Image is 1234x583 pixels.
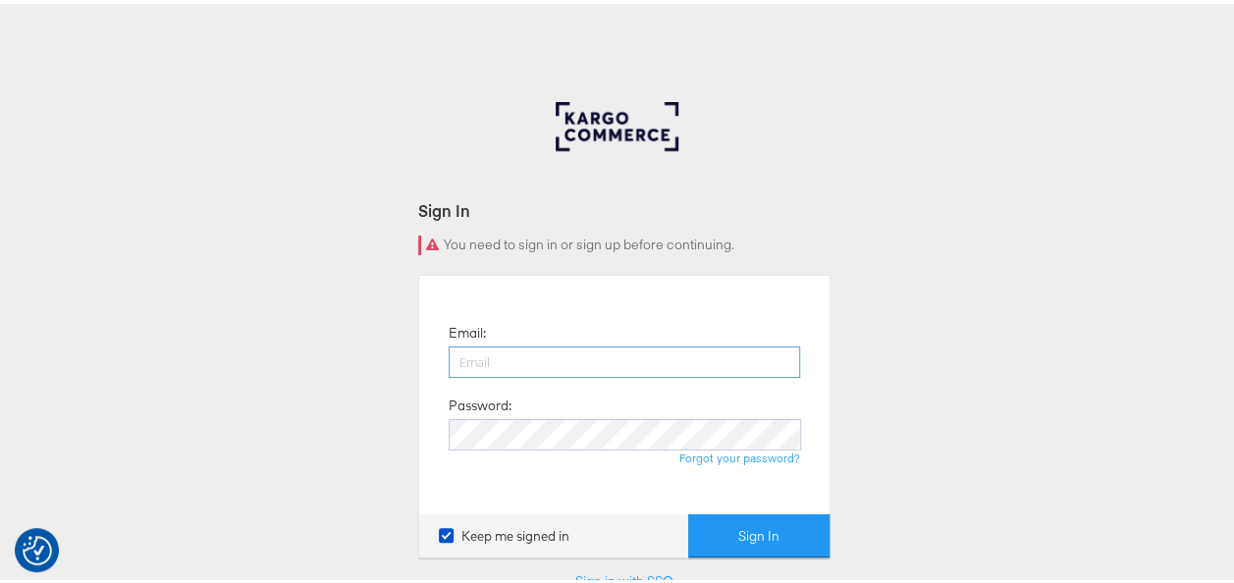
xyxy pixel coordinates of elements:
button: Sign In [688,510,830,555]
div: You need to sign in or sign up before continuing. [418,232,831,251]
input: Email [449,343,800,374]
button: Consent Preferences [23,532,52,561]
label: Email: [449,320,486,339]
label: Password: [449,393,511,411]
a: Forgot your password? [679,447,800,461]
label: Keep me signed in [439,523,569,542]
div: Sign In [418,195,831,218]
img: Revisit consent button [23,532,52,561]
